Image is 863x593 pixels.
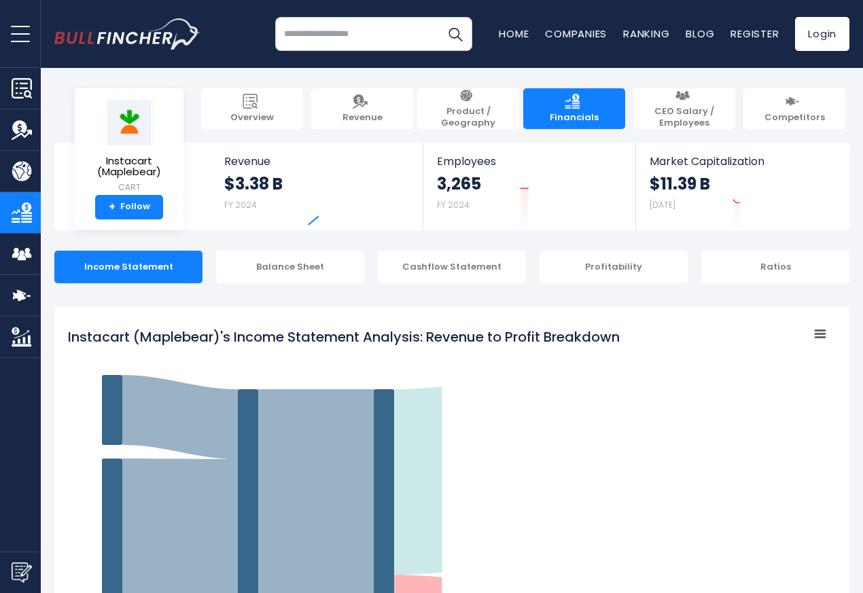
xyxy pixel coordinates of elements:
[54,251,202,283] div: Income Statement
[499,26,529,41] a: Home
[95,195,163,219] a: +Follow
[342,112,383,124] span: Revenue
[795,17,849,51] a: Login
[224,199,257,211] small: FY 2024
[86,181,173,194] small: CART
[201,88,303,129] a: Overview
[85,99,173,195] a: Instacart (Maplebear) CART
[417,88,519,129] a: Product / Geography
[540,251,688,283] div: Profitability
[437,173,481,194] strong: 3,265
[633,88,735,129] a: CEO Salary / Employees
[437,199,470,211] small: FY 2024
[54,18,200,50] img: bullfincher logo
[650,173,710,194] strong: $11.39 B
[523,88,625,129] a: Financials
[701,251,849,283] div: Ratios
[424,106,512,129] span: Product / Geography
[423,143,635,230] a: Employees 3,265 FY 2024
[623,26,669,41] a: Ranking
[650,199,675,211] small: [DATE]
[378,251,526,283] div: Cashflow Statement
[54,18,200,50] a: Go to homepage
[550,112,599,124] span: Financials
[86,156,173,178] span: Instacart (Maplebear)
[743,88,845,129] a: Competitors
[686,26,714,41] a: Blog
[224,173,283,194] strong: $3.38 B
[437,155,621,168] span: Employees
[230,112,274,124] span: Overview
[224,155,410,168] span: Revenue
[764,112,825,124] span: Competitors
[650,155,834,168] span: Market Capitalization
[438,17,472,51] button: Search
[730,26,779,41] a: Register
[636,143,848,230] a: Market Capitalization $11.39 B [DATE]
[211,143,423,230] a: Revenue $3.38 B FY 2024
[545,26,607,41] a: Companies
[216,251,364,283] div: Balance Sheet
[640,106,728,129] span: CEO Salary / Employees
[109,201,116,213] strong: +
[68,327,620,346] tspan: Instacart (Maplebear)'s Income Statement Analysis: Revenue to Profit Breakdown
[311,88,413,129] a: Revenue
